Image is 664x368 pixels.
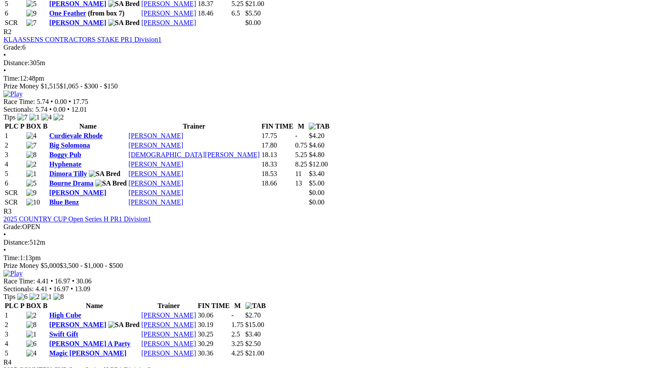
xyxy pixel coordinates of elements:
span: • [69,98,71,105]
td: 18.13 [261,151,294,159]
div: 512m [3,239,652,246]
a: Bourne Drama [49,179,94,187]
span: Time: [3,254,20,261]
img: 1 [26,170,37,178]
span: • [49,106,52,113]
span: R2 [3,28,12,35]
img: SA Bred [108,19,140,27]
a: Big Solomona [49,142,90,149]
img: 7 [26,142,37,149]
img: 1 [26,330,37,338]
span: 0.00 [53,106,66,113]
a: Dimora Tilly [49,170,87,177]
td: 4 [4,160,25,169]
th: M [294,122,307,131]
td: 30.25 [197,330,230,339]
a: KLAASSENS CONTRACTORS STAKE PR1 Division1 [3,36,161,43]
a: [PERSON_NAME] [49,189,106,196]
span: R4 [3,359,12,366]
a: Swift Gift [49,330,78,338]
th: M [231,302,244,310]
span: 13.09 [75,285,90,293]
a: [PERSON_NAME] [141,330,196,338]
img: 7 [26,19,37,27]
td: 6 [4,9,25,18]
td: 2 [4,321,25,329]
img: SA Bred [89,170,120,178]
span: Tips [3,113,16,121]
td: 5 [4,349,25,358]
div: OPEN [3,223,652,231]
div: Prize Money $1,515 [3,82,652,90]
span: R3 [3,208,12,215]
span: • [3,51,6,59]
div: 305m [3,59,652,67]
text: 3.25 [232,340,244,347]
span: 16.97 [55,277,70,285]
span: B [43,123,47,130]
th: Name [49,122,127,131]
td: SCR [4,189,25,197]
span: $4.60 [309,142,324,149]
a: Magic [PERSON_NAME] [49,349,126,357]
a: [PERSON_NAME] [128,160,183,168]
td: 18.33 [261,160,294,169]
img: 2 [26,311,37,319]
span: • [3,67,6,74]
span: • [50,277,53,285]
a: [PERSON_NAME] [128,142,183,149]
td: SCR [4,198,25,207]
text: 0.75 [295,142,307,149]
img: 8 [26,151,37,159]
span: Tips [3,293,16,300]
td: 18.53 [261,170,294,178]
span: $21.00 [245,349,264,357]
img: 7 [17,113,28,121]
td: 18.66 [261,179,294,188]
a: [PERSON_NAME] [49,321,106,328]
span: • [67,106,70,113]
span: $4.80 [309,151,324,158]
span: P [20,123,25,130]
text: 13 [295,179,302,187]
text: - [232,311,234,319]
span: Race Time: [3,277,35,285]
a: One Feather [49,9,86,17]
a: [PERSON_NAME] [141,321,196,328]
span: 17.75 [73,98,88,105]
span: BOX [26,302,41,309]
a: [PERSON_NAME] [49,19,106,26]
span: 12.01 [71,106,87,113]
span: Time: [3,75,20,82]
span: $12.00 [309,160,328,168]
span: BOX [26,123,41,130]
img: 6 [26,340,37,348]
th: FIN TIME [197,302,230,310]
text: 2.5 [232,330,240,338]
a: Blue Benz [49,198,79,206]
span: B [43,302,47,309]
span: • [72,277,75,285]
img: 4 [41,113,52,121]
span: 0.00 [55,98,67,105]
img: TAB [245,302,266,310]
span: $15.00 [245,321,264,328]
span: (from box 7) [88,9,125,17]
img: 10 [26,198,40,206]
th: Trainer [128,122,260,131]
td: 17.80 [261,141,294,150]
td: 17.75 [261,132,294,140]
img: Play [3,90,22,98]
td: 3 [4,151,25,159]
img: 9 [26,9,37,17]
img: TAB [309,123,329,130]
img: 4 [26,349,37,357]
span: $3.40 [245,330,261,338]
img: SA Bred [95,179,127,187]
text: 6.5 [232,9,240,17]
span: 4.41 [37,277,49,285]
div: 6 [3,44,652,51]
img: 2 [53,113,64,121]
td: 1 [4,311,25,320]
div: Prize Money $5,000 [3,262,652,270]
